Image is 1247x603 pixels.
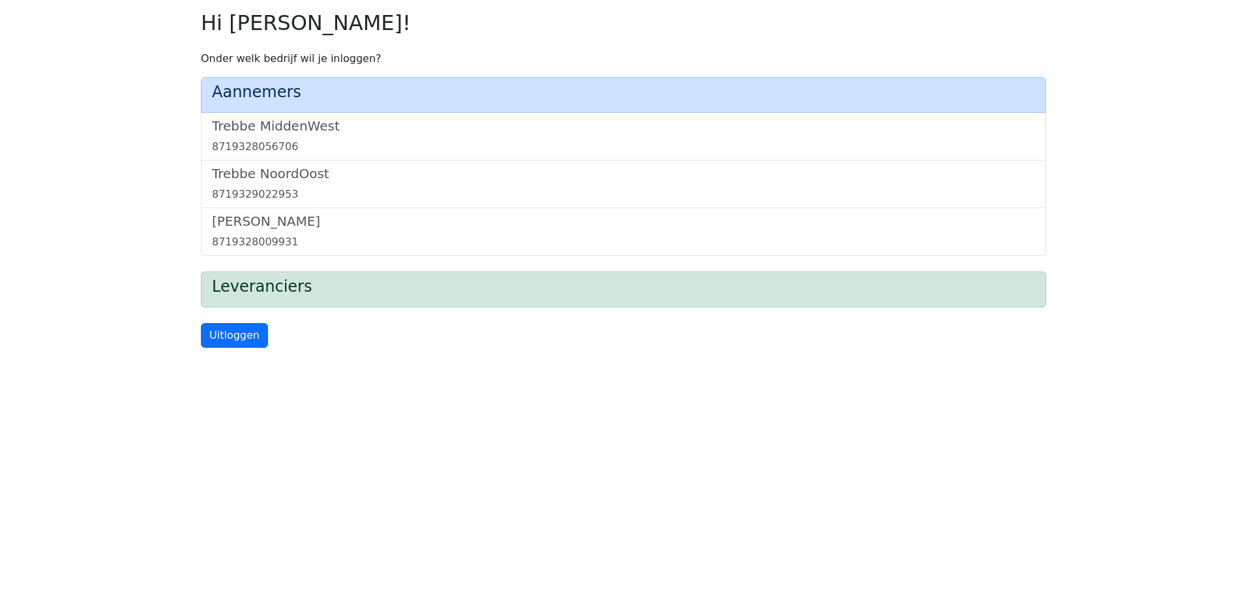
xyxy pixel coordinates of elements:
[212,213,1035,250] a: [PERSON_NAME]8719328009931
[212,118,1035,155] a: Trebbe MiddenWest8719328056706
[212,187,1035,202] div: 8719329022953
[201,323,268,348] a: Uitloggen
[212,166,1035,202] a: Trebbe NoordOost8719329022953
[212,139,1035,155] div: 8719328056706
[212,118,1035,134] h5: Trebbe MiddenWest
[212,277,1035,296] h4: Leveranciers
[201,10,1046,35] h2: Hi [PERSON_NAME]!
[212,213,1035,229] h5: [PERSON_NAME]
[201,51,1046,67] p: Onder welk bedrijf wil je inloggen?
[212,83,1035,102] h4: Aannemers
[212,166,1035,181] h5: Trebbe NoordOost
[212,234,1035,250] div: 8719328009931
